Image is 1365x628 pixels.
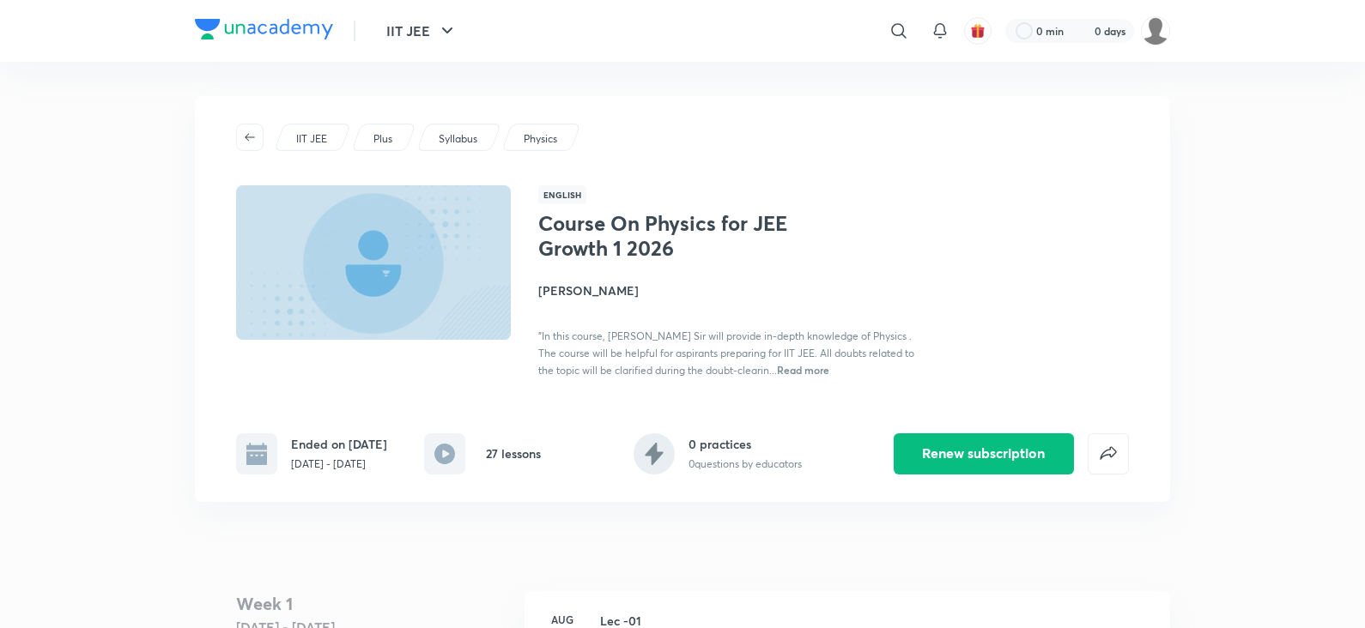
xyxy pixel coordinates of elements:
[236,591,511,617] h4: Week 1
[521,131,561,147] a: Physics
[894,433,1074,474] button: Renew subscription
[373,131,392,147] p: Plus
[970,23,986,39] img: avatar
[538,211,819,261] h1: Course On Physics for JEE Growth 1 2026
[439,131,477,147] p: Syllabus
[1074,22,1091,39] img: streak
[376,14,468,48] button: IIT JEE
[964,17,992,45] button: avatar
[1141,16,1170,45] img: Saniya Tarannum
[524,131,557,147] p: Physics
[689,435,802,453] h6: 0 practices
[291,435,387,453] h6: Ended on [DATE]
[436,131,481,147] a: Syllabus
[195,19,333,39] img: Company Logo
[538,329,914,377] span: "In this course, [PERSON_NAME] Sir will provide in-depth knowledge of Physics . The course will b...
[486,444,541,462] h6: 27 lessons
[538,281,923,299] h4: [PERSON_NAME]
[777,363,829,377] span: Read more
[371,131,396,147] a: Plus
[294,131,331,147] a: IIT JEE
[689,456,802,472] p: 0 questions by educators
[538,185,586,204] span: English
[234,184,513,341] img: Thumbnail
[296,131,327,147] p: IIT JEE
[291,456,387,472] p: [DATE] - [DATE]
[545,612,579,627] h6: Aug
[195,19,333,44] a: Company Logo
[1088,433,1129,474] button: false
